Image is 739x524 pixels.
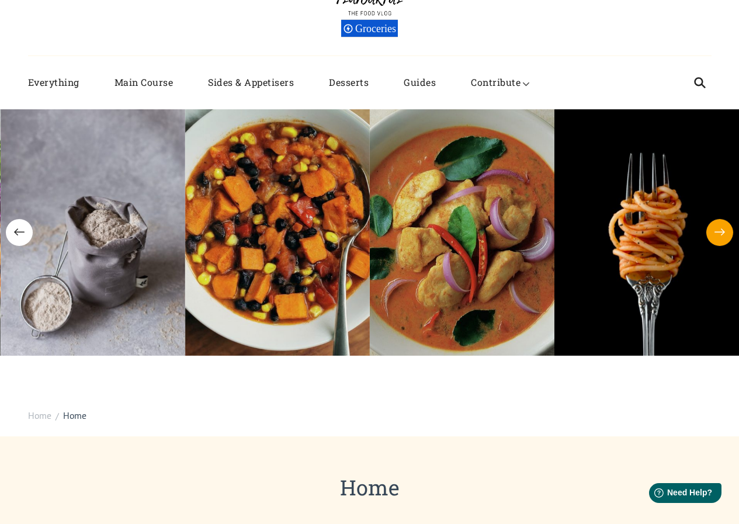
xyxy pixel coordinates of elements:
[28,471,712,503] h1: Home
[28,409,51,423] a: Home
[97,68,191,98] a: Main Course
[28,410,51,421] span: Home
[355,23,400,34] span: Groceries
[453,68,538,98] a: Contribute
[554,109,739,356] img: fork with spaghetti
[28,68,97,98] a: Everything
[311,68,386,98] a: Desserts
[386,68,453,98] a: Guides
[341,19,398,37] div: Groceries
[185,109,370,356] img: Smoky Fiesta Soup: A Spicy Mexican-American Fusion Delight
[190,68,311,98] a: Sides & Appetisers
[635,478,726,511] iframe: Help widget launcher
[55,410,59,424] span: /
[1,109,185,356] img: stainless steel cup with brown powder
